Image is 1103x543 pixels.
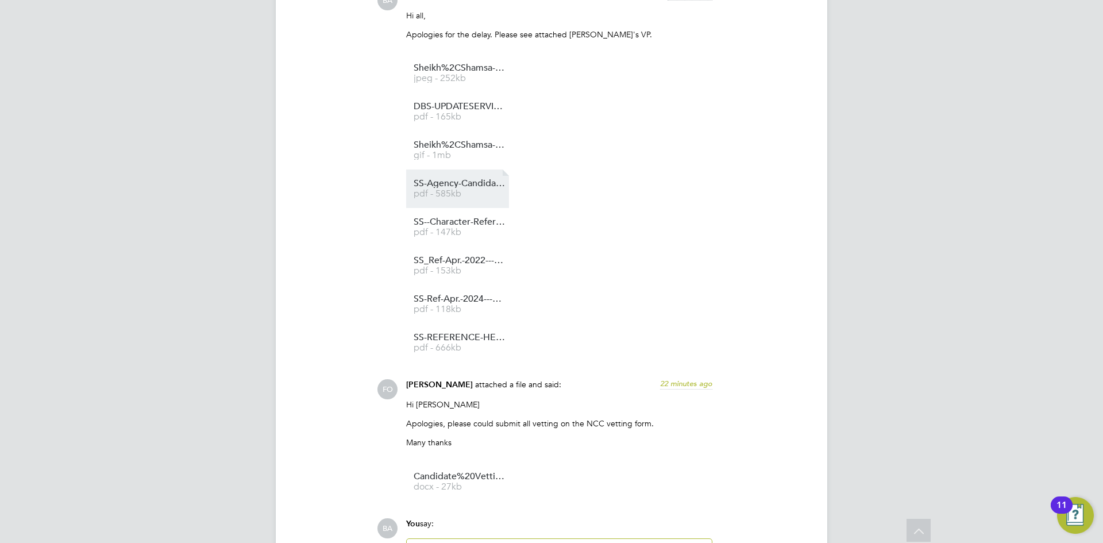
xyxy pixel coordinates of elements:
p: Apologies for the delay. Please see attached [PERSON_NAME]'s VP. [406,29,712,40]
a: Sheikh%2CShamsa---PassportBC%20(1) gif - 1mb [414,141,506,160]
span: BA [377,518,398,538]
span: Candidate%20Vetting%20Form%20(7) [414,472,506,481]
span: You [406,519,420,529]
p: Hi all, [406,10,712,21]
a: SS-Agency-Candidate-Vetting-Form pdf - 585kb [414,179,506,198]
span: attached a file and said: [475,379,561,390]
span: SS-REFERENCE-HENRYBLUE-[DATE]-[DATE] [414,333,506,342]
span: 22 minutes ago [660,379,712,388]
a: SS--Character-Reference- pdf - 147kb [414,218,506,237]
span: SS--Character-Reference- [414,218,506,226]
a: DBS-UPDATESERVICE-YES pdf - 165kb [414,102,506,121]
span: SS-Ref-Apr.-2024---Dec.-2024---KGDN [414,295,506,303]
span: FO [377,379,398,399]
button: Open Resource Center, 11 new notifications [1057,497,1094,534]
span: SS-Agency-Candidate-Vetting-Form [414,179,506,188]
span: docx - 27kb [414,483,506,491]
span: Sheikh%2CShamsa---PassportBC%20(1) [414,141,506,149]
span: pdf - 585kb [414,190,506,198]
span: jpeg - 252kb [414,74,506,83]
span: gif - 1mb [414,151,506,160]
span: SS_Ref-Apr.-2022---Oct.-2022---WMN [414,256,506,265]
span: Sheikh%2CShamsa---DBS-%20(1) [414,64,506,72]
a: SS-Ref-Apr.-2024---Dec.-2024---KGDN pdf - 118kb [414,295,506,314]
span: pdf - 666kb [414,344,506,352]
span: pdf - 153kb [414,267,506,275]
p: Many thanks [406,437,712,448]
span: pdf - 118kb [414,305,506,314]
span: pdf - 165kb [414,113,506,121]
a: SS_Ref-Apr.-2022---Oct.-2022---WMN pdf - 153kb [414,256,506,275]
a: Sheikh%2CShamsa---DBS-%20(1) jpeg - 252kb [414,64,506,83]
a: Candidate%20Vetting%20Form%20(7) docx - 27kb [414,472,506,491]
span: DBS-UPDATESERVICE-YES [414,102,506,111]
span: [PERSON_NAME] [406,380,473,390]
span: pdf - 147kb [414,228,506,237]
p: Hi [PERSON_NAME] [406,399,712,410]
p: Apologies, please could submit all vetting on the NCC vetting form. [406,418,712,429]
a: SS-REFERENCE-HENRYBLUE-[DATE]-[DATE] pdf - 666kb [414,333,506,352]
div: 11 [1056,505,1067,520]
div: say: [406,518,712,538]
